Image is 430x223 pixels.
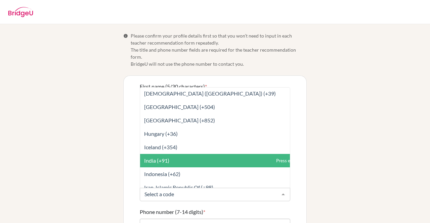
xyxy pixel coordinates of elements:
[144,184,213,190] span: Iran, Islamic Republic Of (+98)
[144,144,177,150] span: Iceland (+354)
[144,117,215,123] span: [GEOGRAPHIC_DATA] (+852)
[123,34,128,38] span: Info
[140,82,207,91] label: First name (5/30 characters)
[131,32,307,67] span: Please confirm your profile details first so that you won’t need to input in each teacher recomme...
[144,130,178,137] span: Hungary (+36)
[143,191,276,198] input: Select a code
[8,7,33,17] img: BridgeU logo
[144,104,215,110] span: [GEOGRAPHIC_DATA] (+504)
[140,208,205,216] label: Phone number (7-14 digits)
[144,157,169,164] span: India (+91)
[144,90,276,97] span: [DEMOGRAPHIC_DATA] ([GEOGRAPHIC_DATA]) (+39)
[144,171,180,177] span: Indonesia (+62)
